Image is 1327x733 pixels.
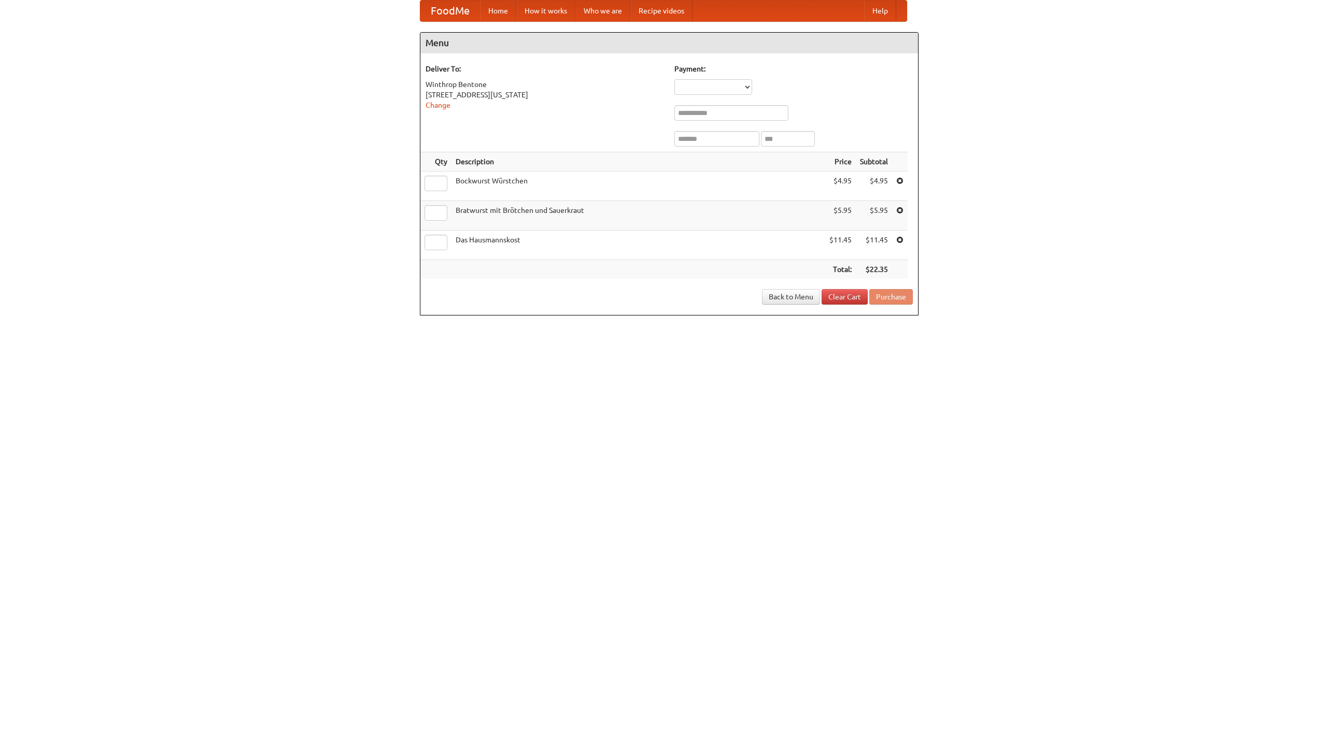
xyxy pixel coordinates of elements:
[426,64,664,74] h5: Deliver To:
[825,171,856,201] td: $4.95
[856,260,892,279] th: $22.35
[674,64,913,74] h5: Payment:
[451,152,825,171] th: Description
[630,1,693,21] a: Recipe videos
[822,289,868,305] a: Clear Cart
[825,152,856,171] th: Price
[426,90,664,100] div: [STREET_ADDRESS][US_STATE]
[825,201,856,231] td: $5.95
[451,201,825,231] td: Bratwurst mit Brötchen und Sauerkraut
[420,152,451,171] th: Qty
[869,289,913,305] button: Purchase
[856,152,892,171] th: Subtotal
[856,171,892,201] td: $4.95
[864,1,896,21] a: Help
[480,1,516,21] a: Home
[420,1,480,21] a: FoodMe
[426,79,664,90] div: Winthrop Bentone
[825,231,856,260] td: $11.45
[856,231,892,260] td: $11.45
[575,1,630,21] a: Who we are
[856,201,892,231] td: $5.95
[426,101,450,109] a: Change
[516,1,575,21] a: How it works
[451,231,825,260] td: Das Hausmannskost
[825,260,856,279] th: Total:
[762,289,820,305] a: Back to Menu
[420,33,918,53] h4: Menu
[451,171,825,201] td: Bockwurst Würstchen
